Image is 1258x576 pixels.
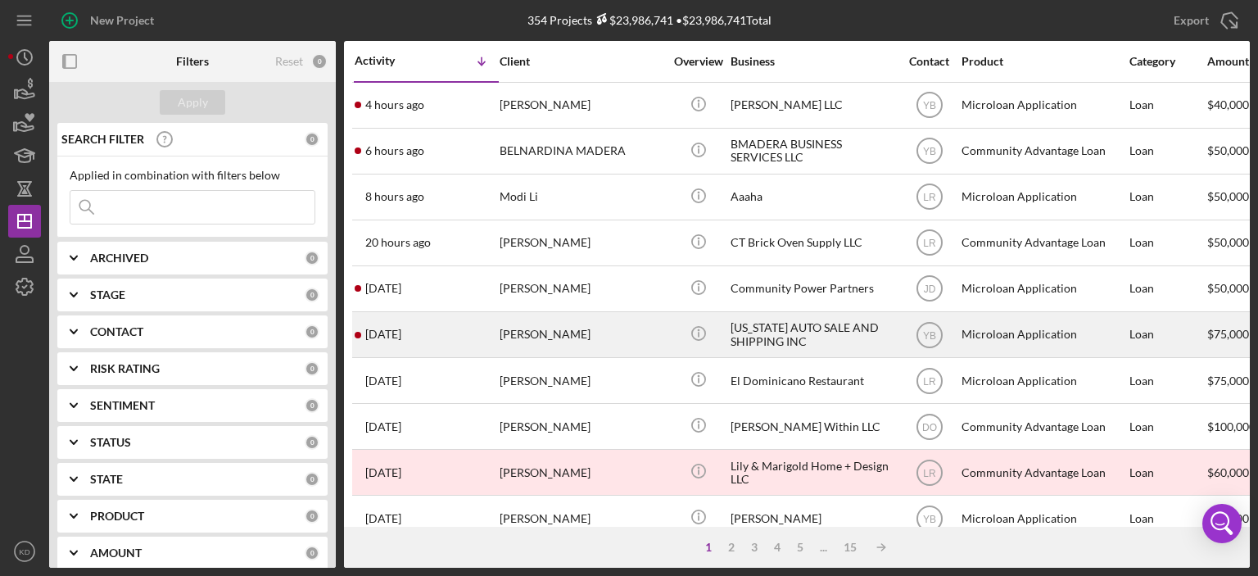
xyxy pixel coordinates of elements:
b: PRODUCT [90,510,144,523]
time: 2025-09-16 00:09 [365,328,401,341]
div: [PERSON_NAME] [500,84,663,127]
button: KD [8,535,41,568]
div: 0 [311,53,328,70]
span: $50,000 [1207,189,1249,203]
text: LR [923,192,936,203]
div: Loan [1129,359,1206,402]
b: STATUS [90,436,131,449]
text: YB [922,513,935,524]
span: $75,000 [1207,374,1249,388]
div: 15 [835,541,865,554]
text: DO [922,421,937,433]
time: 2025-09-11 01:51 [365,512,401,525]
div: 0 [305,361,319,376]
div: Overview [667,55,729,68]
div: Loan [1129,84,1206,127]
div: Product [962,55,1125,68]
div: [PERSON_NAME] [500,267,663,311]
div: Loan [1129,129,1206,173]
div: 1 [697,541,720,554]
text: YB [922,146,935,157]
div: Loan [1129,313,1206,356]
div: Apply [178,90,208,115]
div: Community Advantage Loan [962,221,1125,265]
div: El Dominicano Restaurant [731,359,894,402]
time: 2025-09-17 16:26 [365,144,424,157]
b: CONTACT [90,325,143,338]
div: 0 [305,472,319,487]
b: STAGE [90,288,125,302]
div: 0 [305,509,319,524]
div: [PERSON_NAME] [500,313,663,356]
time: 2025-09-17 14:07 [365,190,424,203]
b: STATE [90,473,123,486]
div: [PERSON_NAME] LLC [731,84,894,127]
button: Export [1157,4,1250,37]
text: LR [923,375,936,387]
div: Loan [1129,405,1206,448]
span: $100,000 [1207,420,1256,433]
div: [PERSON_NAME] [500,405,663,448]
div: Community Advantage Loan [962,129,1125,173]
div: Microloan Application [962,313,1125,356]
div: [PERSON_NAME] [500,221,663,265]
div: Activity [355,54,427,67]
div: 0 [305,546,319,560]
div: Applied in combination with filters below [70,169,315,182]
div: Loan [1129,175,1206,219]
text: LR [923,467,936,478]
div: ... [812,541,835,554]
div: Open Intercom Messenger [1202,504,1242,543]
b: SEARCH FILTER [61,133,144,146]
div: Community Advantage Loan [962,451,1125,494]
div: Category [1129,55,1206,68]
div: [PERSON_NAME] [731,497,894,540]
div: Loan [1129,267,1206,311]
span: $50,000 [1207,281,1249,295]
div: Aaaha [731,175,894,219]
span: $40,000 [1207,98,1249,111]
div: 0 [305,398,319,413]
span: $75,000 [1207,327,1249,341]
div: 0 [305,435,319,450]
div: [PERSON_NAME] [500,359,663,402]
div: Client [500,55,663,68]
div: Microloan Application [962,84,1125,127]
div: Microloan Application [962,497,1125,540]
div: Community Advantage Loan [962,405,1125,448]
div: BMADERA BUSINESS SERVICES LLC [731,129,894,173]
div: Microloan Application [962,359,1125,402]
text: LR [923,238,936,249]
div: 0 [305,132,319,147]
div: Community Power Partners [731,267,894,311]
div: BELNARDINA MADERA [500,129,663,173]
div: 3 [743,541,766,554]
time: 2025-09-16 18:42 [365,282,401,295]
div: [US_STATE] AUTO SALE AND SHIPPING INC [731,313,894,356]
text: YB [922,329,935,341]
div: Reset [275,55,303,68]
div: 4 [766,541,789,554]
div: 354 Projects • $23,986,741 Total [527,13,772,27]
time: 2025-09-14 19:50 [365,420,401,433]
time: 2025-09-17 02:34 [365,236,431,249]
div: Contact [898,55,960,68]
div: 0 [305,324,319,339]
div: Lily & Marigold Home + Design LLC [731,451,894,494]
text: YB [922,100,935,111]
div: [PERSON_NAME] [500,451,663,494]
div: New Project [90,4,154,37]
div: Loan [1129,497,1206,540]
div: $23,986,741 [592,13,673,27]
time: 2025-09-17 18:41 [365,98,424,111]
time: 2025-09-15 16:15 [365,374,401,388]
b: ARCHIVED [90,252,148,265]
div: [PERSON_NAME] [500,497,663,540]
div: Modi Li [500,175,663,219]
button: Apply [160,90,225,115]
div: Export [1174,4,1209,37]
text: KD [19,547,29,556]
time: 2025-09-14 17:14 [365,466,401,479]
span: $50,000 [1207,235,1249,249]
b: Filters [176,55,209,68]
